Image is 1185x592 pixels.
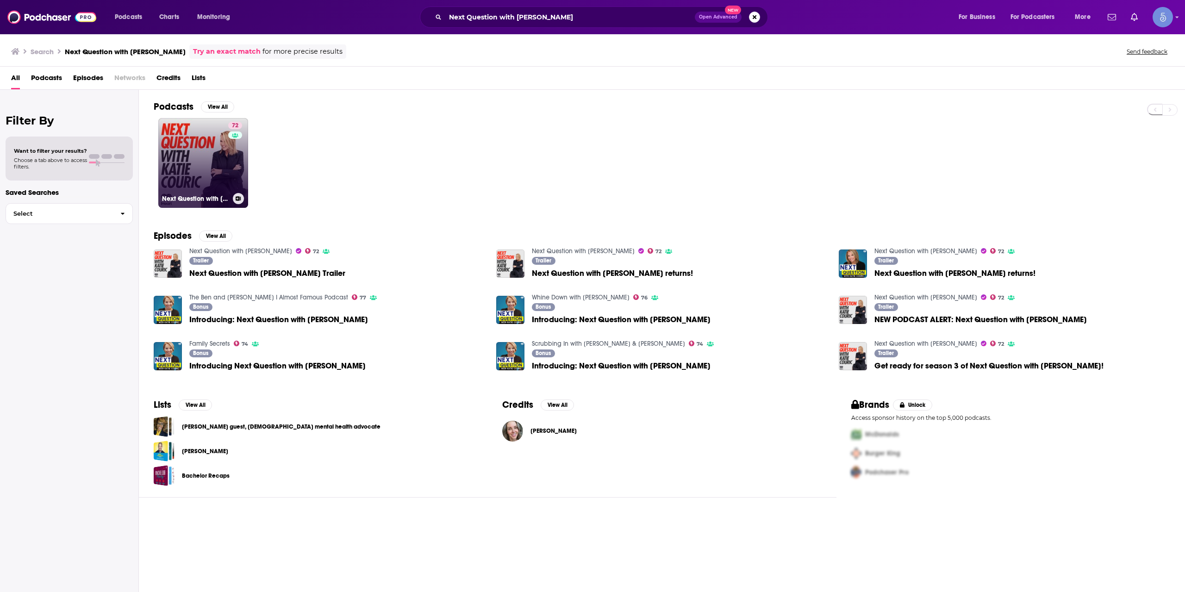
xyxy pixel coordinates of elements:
[182,422,380,432] a: [PERSON_NAME] guest, [DEMOGRAPHIC_DATA] mental health advocate
[878,258,894,263] span: Trailer
[874,316,1087,324] span: NEW PODCAST ALERT: Next Question with [PERSON_NAME]
[108,10,154,25] button: open menu
[641,296,648,300] span: 76
[990,341,1004,346] a: 72
[532,316,711,324] a: Introducing: Next Question with Katie Couric
[262,46,343,57] span: for more precise results
[648,248,662,254] a: 72
[234,341,249,346] a: 74
[189,269,345,277] a: Next Question with Katie Couric Trailer
[532,316,711,324] span: Introducing: Next Question with [PERSON_NAME]
[232,121,238,131] span: 72
[874,269,1035,277] a: Next Question with Katie Couric returns!
[31,70,62,89] a: Podcasts
[192,70,206,89] a: Lists
[865,468,909,476] span: Podchaser Pro
[189,316,368,324] span: Introducing: Next Question with [PERSON_NAME]
[114,70,145,89] span: Networks
[959,11,995,24] span: For Business
[874,362,1104,370] a: Get ready for season 3 of Next Question with Katie Couric!
[65,47,186,56] h3: Next Question with [PERSON_NAME]
[6,114,133,127] h2: Filter By
[154,465,175,486] a: Bachelor Recaps
[1010,11,1055,24] span: For Podcasters
[154,416,175,437] a: Katie Dale guest, Christian mental health advocate
[530,427,577,435] span: [PERSON_NAME]
[1153,7,1173,27] span: Logged in as Spiral5-G1
[242,342,248,346] span: 74
[429,6,777,28] div: Search podcasts, credits, & more...
[851,399,890,411] h2: Brands
[496,296,524,324] img: Introducing: Next Question with Katie Couric
[154,101,193,112] h2: Podcasts
[73,70,103,89] a: Episodes
[851,414,1170,421] p: Access sponsor history on the top 5,000 podcasts.
[699,15,737,19] span: Open Advanced
[502,399,574,411] a: CreditsView All
[1124,48,1170,56] button: Send feedback
[201,101,234,112] button: View All
[189,269,345,277] span: Next Question with [PERSON_NAME] Trailer
[502,416,821,446] button: Emily Lynn PaulsonEmily Lynn Paulson
[154,296,182,324] img: Introducing: Next Question with Katie Couric
[193,304,208,310] span: Bonus
[189,293,348,301] a: The Ben and Ashley I Almost Famous Podcast
[998,342,1004,346] span: 72
[839,296,867,324] img: NEW PODCAST ALERT: Next Question with Katie Couric
[878,350,894,356] span: Trailer
[839,249,867,278] img: Next Question with Katie Couric returns!
[11,70,20,89] a: All
[193,258,209,263] span: Trailer
[7,8,96,26] img: Podchaser - Follow, Share and Rate Podcasts
[228,122,242,129] a: 72
[189,340,230,348] a: Family Secrets
[1004,10,1068,25] button: open menu
[154,230,232,242] a: EpisodesView All
[839,342,867,370] img: Get ready for season 3 of Next Question with Katie Couric!
[532,362,711,370] span: Introducing: Next Question with [PERSON_NAME]
[874,293,977,301] a: Next Question with Katie Couric
[156,70,181,89] a: Credits
[502,399,533,411] h2: Credits
[878,304,894,310] span: Trailer
[893,399,932,411] button: Unlock
[154,399,212,411] a: ListsView All
[445,10,695,25] input: Search podcasts, credits, & more...
[998,249,1004,254] span: 72
[496,249,524,278] img: Next Question with Katie Couric returns!
[697,342,703,346] span: 74
[6,188,133,197] p: Saved Searches
[154,342,182,370] img: Introducing Next Question with Katie Couric
[1068,10,1102,25] button: open menu
[179,399,212,411] button: View All
[154,441,175,461] a: Megan Basham
[532,340,685,348] a: Scrubbing In with Becca Tilley & Tanya Rad
[695,12,742,23] button: Open AdvancedNew
[532,247,635,255] a: Next Question with Katie Couric
[541,399,574,411] button: View All
[874,316,1087,324] a: NEW PODCAST ALERT: Next Question with Katie Couric
[154,249,182,278] img: Next Question with Katie Couric Trailer
[536,350,551,356] span: Bonus
[496,342,524,370] img: Introducing: Next Question with Katie Couric
[865,449,900,457] span: Burger King
[153,10,185,25] a: Charts
[14,157,87,170] span: Choose a tab above to access filters.
[536,258,551,263] span: Trailer
[1153,7,1173,27] img: User Profile
[199,231,232,242] button: View All
[154,399,171,411] h2: Lists
[655,249,661,254] span: 72
[305,248,319,254] a: 72
[990,294,1004,300] a: 72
